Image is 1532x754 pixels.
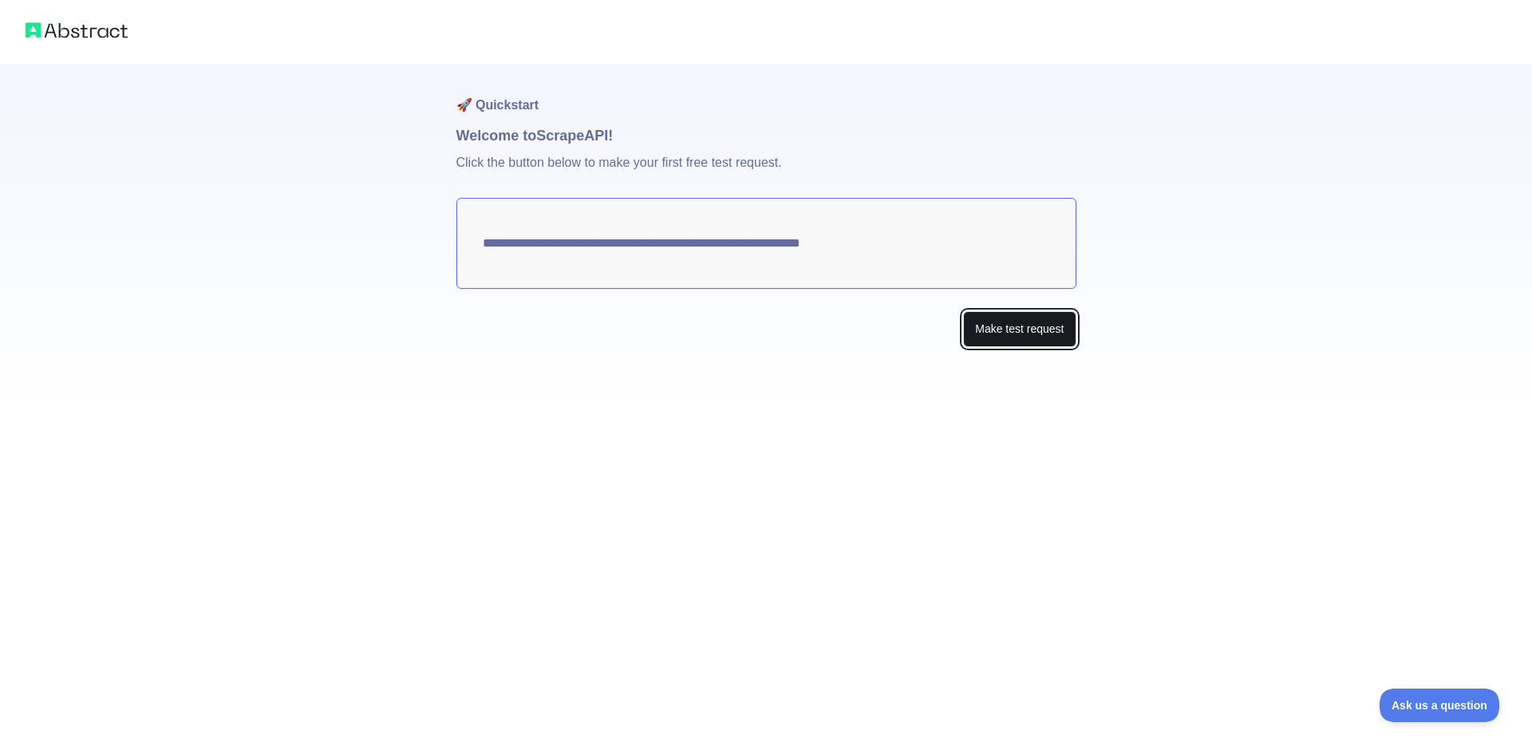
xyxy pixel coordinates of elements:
iframe: Toggle Customer Support [1380,689,1500,722]
button: Make test request [963,311,1076,347]
h1: 🚀 Quickstart [456,64,1076,124]
img: Abstract logo [26,19,128,41]
h1: Welcome to Scrape API! [456,124,1076,147]
p: Click the button below to make your first free test request. [456,147,1076,198]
